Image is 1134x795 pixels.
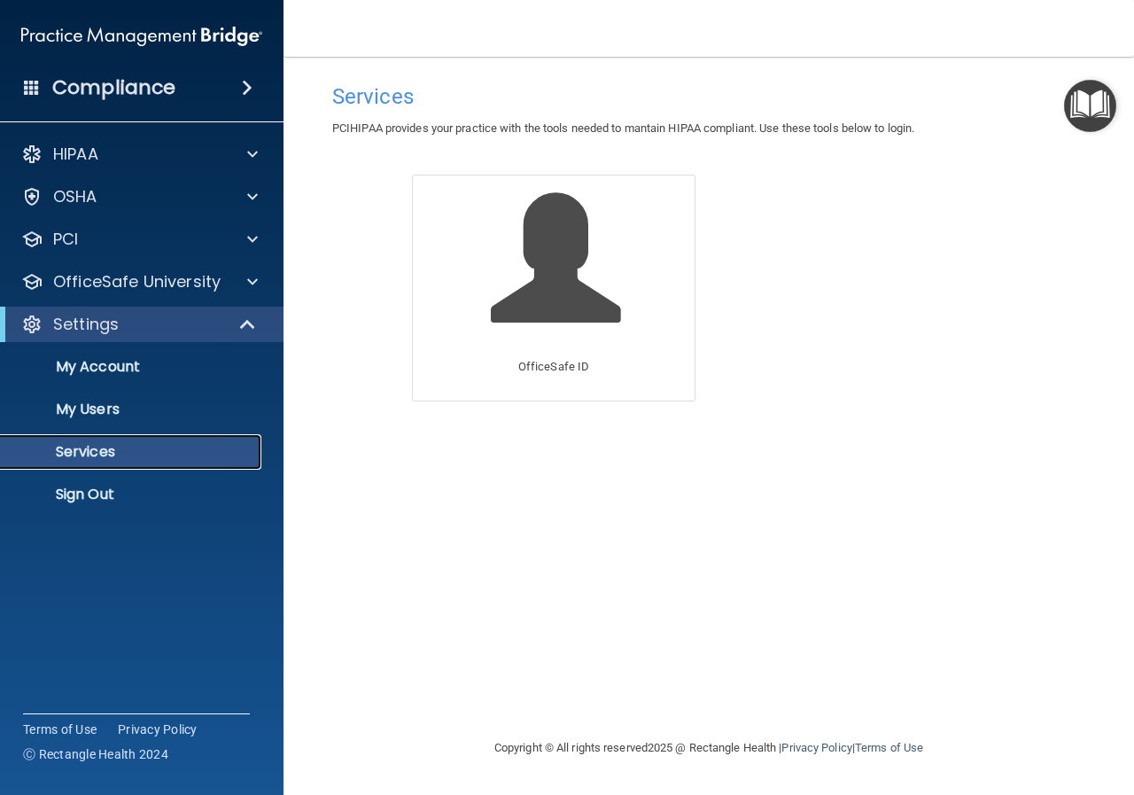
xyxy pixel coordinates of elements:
[12,401,253,418] p: My Users
[52,75,175,100] h4: Compliance
[518,356,589,378] p: OfficeSafe ID
[21,314,257,335] a: Settings
[53,229,78,250] p: PCI
[53,186,97,207] p: OSHA
[21,19,262,54] img: PMB logo
[332,85,1085,108] h4: Services
[53,271,221,292] p: OfficeSafe University
[21,229,258,250] a: PCI
[385,720,1032,776] div: Copyright © All rights reserved 2025 @ Rectangle Health | |
[23,721,97,738] a: Terms of Use
[332,121,914,135] span: PCIHIPAA provides your practice with the tools needed to mantain HIPAA compliant. Use these tools...
[53,314,119,335] p: Settings
[1064,80,1116,132] button: Open Resource Center
[23,745,168,763] span: Ⓒ Rectangle Health 2024
[412,175,695,401] a: OfficeSafe ID
[53,144,98,165] p: HIPAA
[12,443,253,461] p: Services
[21,144,258,165] a: HIPAA
[12,358,253,376] p: My Account
[781,741,851,754] a: Privacy Policy
[21,271,258,292] a: OfficeSafe University
[855,741,923,754] a: Terms of Use
[118,721,198,738] a: Privacy Policy
[12,486,253,503] p: Sign Out
[21,186,258,207] a: OSHA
